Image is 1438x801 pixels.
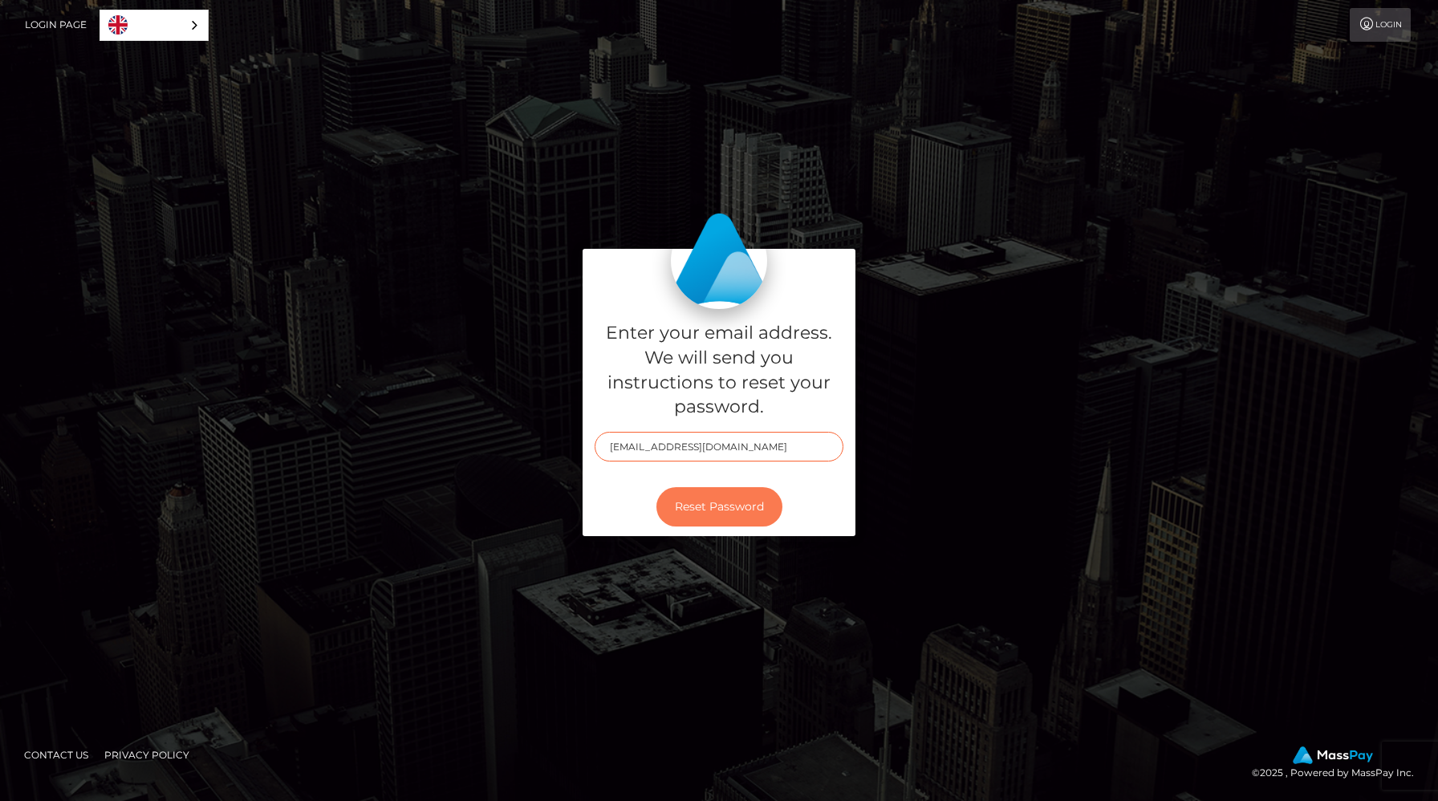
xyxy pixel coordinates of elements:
button: Reset Password [656,487,782,527]
a: English [100,10,208,40]
a: Login Page [25,8,87,42]
a: Contact Us [18,742,95,767]
div: Language [100,10,209,41]
a: Login [1350,8,1411,42]
div: © 2025 , Powered by MassPay Inc. [1252,746,1426,782]
input: E-mail... [595,432,843,461]
img: MassPay [1293,746,1373,764]
aside: Language selected: English [100,10,209,41]
h5: Enter your email address. We will send you instructions to reset your password. [595,321,843,420]
a: Privacy Policy [98,742,196,767]
img: MassPay Login [671,213,767,309]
